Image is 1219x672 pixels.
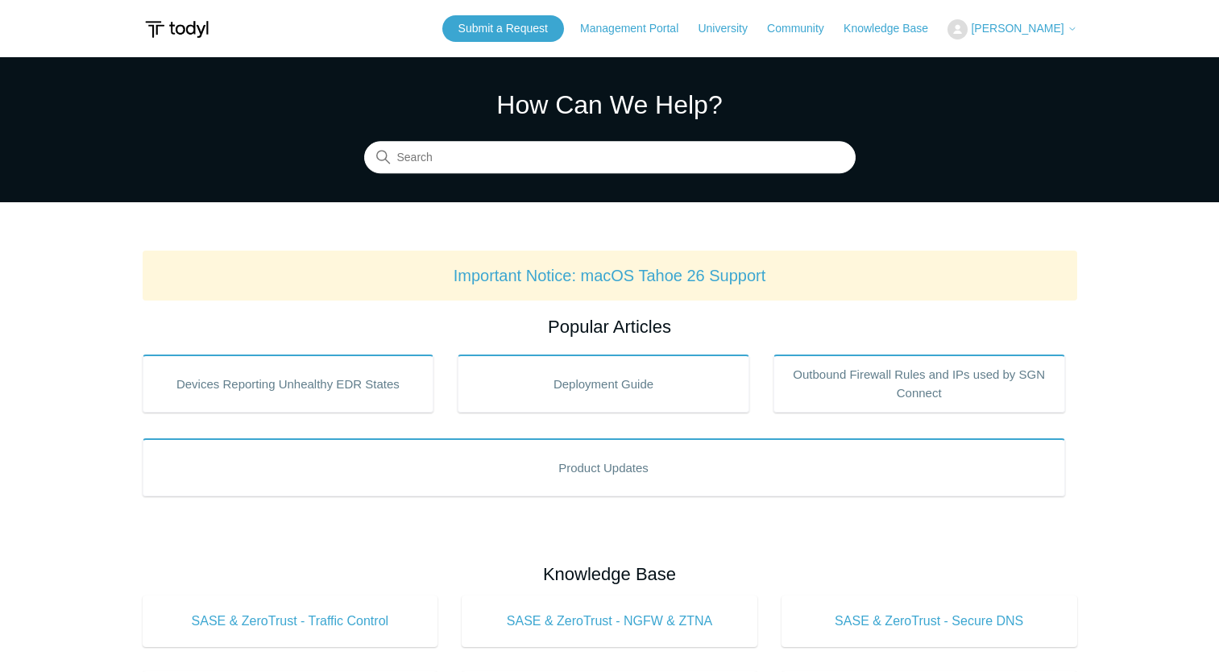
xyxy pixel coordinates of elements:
[486,612,733,631] span: SASE & ZeroTrust - NGFW & ZTNA
[971,22,1064,35] span: [PERSON_NAME]
[462,595,757,647] a: SASE & ZeroTrust - NGFW & ZTNA
[143,438,1065,496] a: Product Updates
[143,595,438,647] a: SASE & ZeroTrust - Traffic Control
[143,15,211,44] img: Todyl Support Center Help Center home page
[844,20,944,37] a: Knowledge Base
[143,313,1077,340] h2: Popular Articles
[782,595,1077,647] a: SASE & ZeroTrust - Secure DNS
[947,19,1076,39] button: [PERSON_NAME]
[143,355,434,413] a: Devices Reporting Unhealthy EDR States
[767,20,840,37] a: Community
[698,20,763,37] a: University
[458,355,749,413] a: Deployment Guide
[442,15,564,42] a: Submit a Request
[167,612,414,631] span: SASE & ZeroTrust - Traffic Control
[364,142,856,174] input: Search
[364,85,856,124] h1: How Can We Help?
[143,561,1077,587] h2: Knowledge Base
[454,267,766,284] a: Important Notice: macOS Tahoe 26 Support
[806,612,1053,631] span: SASE & ZeroTrust - Secure DNS
[580,20,694,37] a: Management Portal
[773,355,1065,413] a: Outbound Firewall Rules and IPs used by SGN Connect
